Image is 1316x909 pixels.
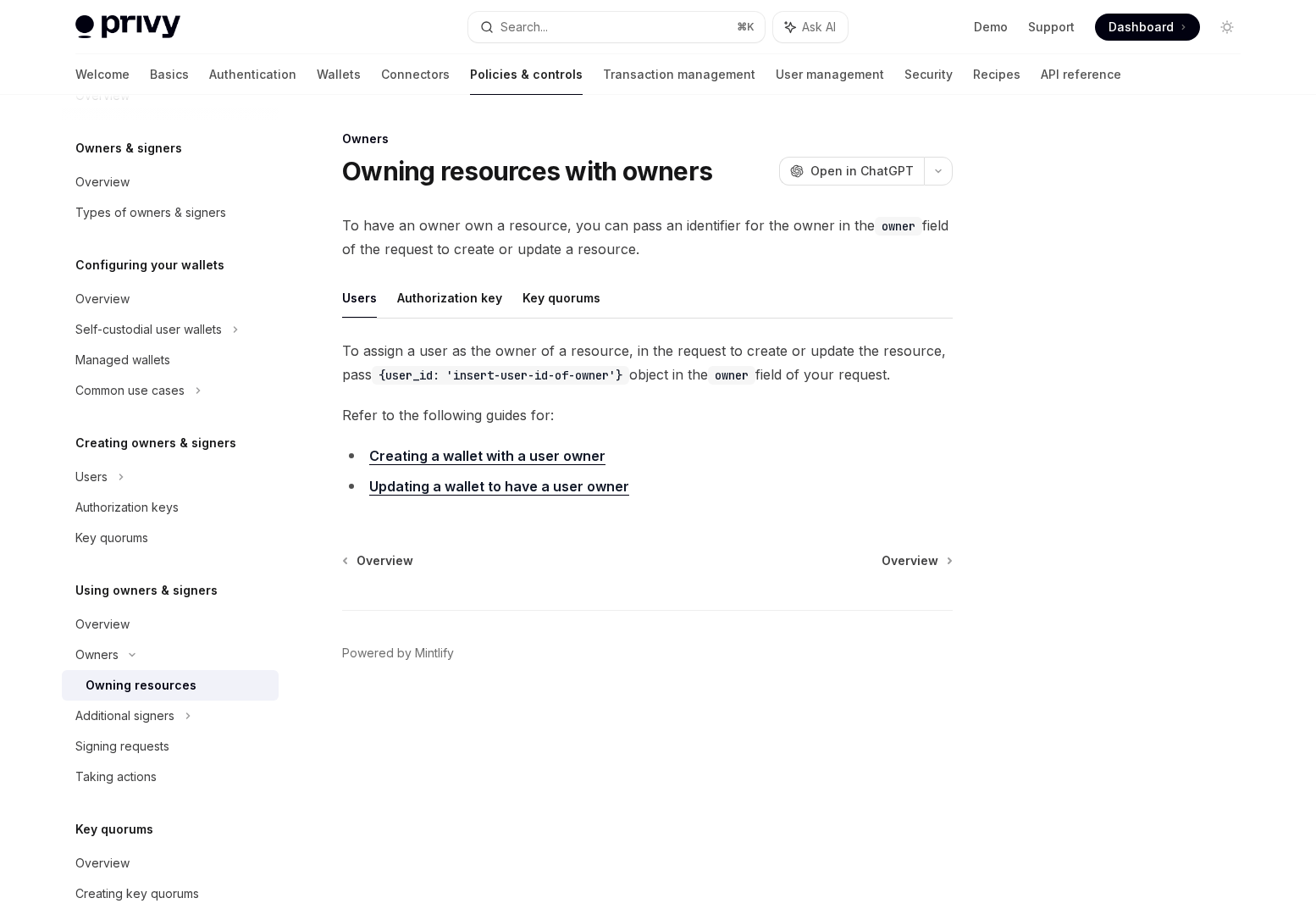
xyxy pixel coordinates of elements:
[500,17,548,37] div: Search...
[708,366,755,385] code: owner
[75,706,174,726] div: Additional signers
[344,552,413,569] a: Overview
[75,819,153,840] h5: Key quorums
[372,366,629,385] code: {user_id: 'insert-user-id-of-owner'}
[904,54,953,95] a: Security
[209,54,296,95] a: Authentication
[62,345,279,375] a: Managed wallets
[802,19,836,36] span: Ask AI
[882,552,938,569] span: Overview
[75,767,157,787] div: Taking actions
[150,54,189,95] a: Basics
[62,848,279,879] a: Overview
[342,156,712,186] h1: Owning resources with owners
[75,15,180,39] img: light logo
[342,213,953,261] span: To have an owner own a resource, you can pass an identifier for the owner in the field of the req...
[875,217,922,236] code: owner
[342,339,953,386] span: To assign a user as the owner of a resource, in the request to create or update the resource, pas...
[1214,14,1241,41] button: Toggle dark mode
[75,853,130,873] div: Overview
[779,157,924,186] button: Open in ChatGPT
[397,278,502,318] button: Authorization key
[369,478,629,496] a: Updating a wallet to have a user owner
[75,289,130,309] div: Overview
[75,736,169,757] div: Signing requests
[75,319,222,340] div: Self-custodial user wallets
[974,19,1008,36] a: Demo
[75,350,170,370] div: Managed wallets
[1095,14,1200,41] a: Dashboard
[810,163,914,180] span: Open in ChatGPT
[75,528,148,548] div: Key quorums
[75,497,179,518] div: Authorization keys
[75,54,130,95] a: Welcome
[773,12,848,42] button: Ask AI
[470,54,583,95] a: Policies & controls
[62,492,279,523] a: Authorization keys
[75,884,199,904] div: Creating key quorums
[737,20,755,34] span: ⌘ K
[75,433,236,453] h5: Creating owners & signers
[317,54,361,95] a: Wallets
[62,731,279,762] a: Signing requests
[62,670,279,701] a: Owning resources
[523,278,600,318] button: Key quorums
[882,552,951,569] a: Overview
[75,580,218,601] h5: Using owners & signers
[776,54,884,95] a: User management
[75,614,130,635] div: Overview
[468,12,765,42] button: Search...⌘K
[75,645,119,665] div: Owners
[342,403,953,427] span: Refer to the following guides for:
[1041,54,1121,95] a: API reference
[86,675,196,696] div: Owning resources
[62,197,279,228] a: Types of owners & signers
[75,380,185,401] div: Common use cases
[62,609,279,640] a: Overview
[62,523,279,553] a: Key quorums
[75,172,130,192] div: Overview
[62,284,279,314] a: Overview
[342,645,454,662] a: Powered by Mintlify
[973,54,1020,95] a: Recipes
[603,54,755,95] a: Transaction management
[62,762,279,792] a: Taking actions
[75,138,182,158] h5: Owners & signers
[1109,19,1174,36] span: Dashboard
[75,255,224,275] h5: Configuring your wallets
[342,278,377,318] button: Users
[381,54,450,95] a: Connectors
[369,447,605,465] a: Creating a wallet with a user owner
[75,467,108,487] div: Users
[357,552,413,569] span: Overview
[62,167,279,197] a: Overview
[75,202,226,223] div: Types of owners & signers
[62,879,279,909] a: Creating key quorums
[1028,19,1075,36] a: Support
[342,130,953,147] div: Owners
